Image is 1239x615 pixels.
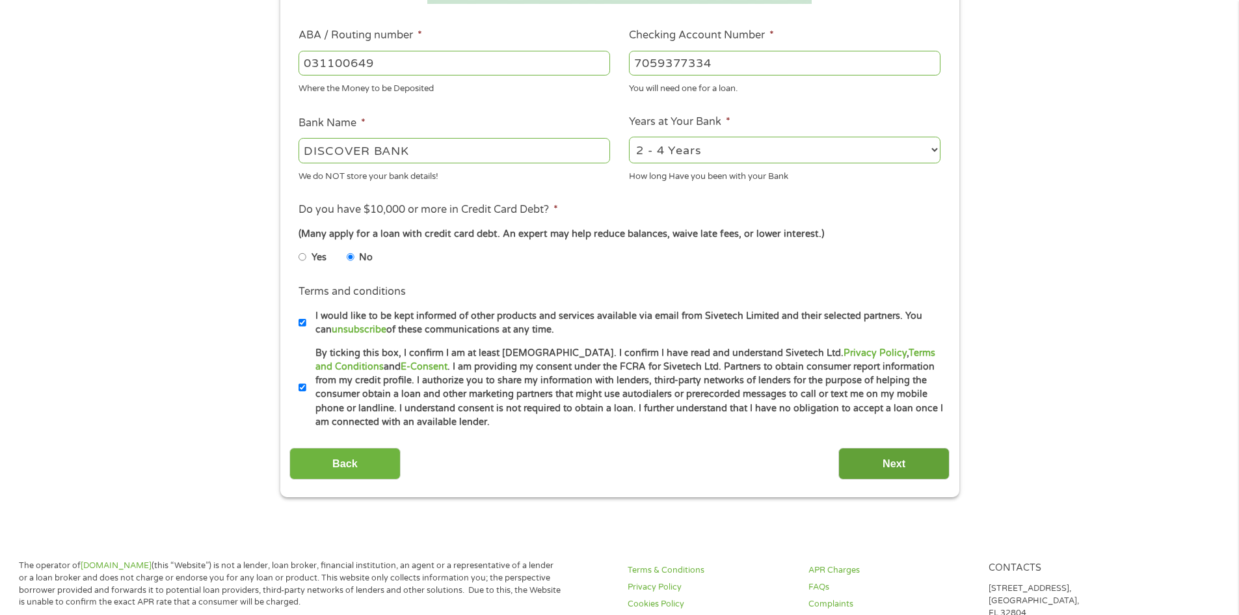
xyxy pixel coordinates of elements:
label: Yes [312,251,326,265]
a: unsubscribe [332,324,386,335]
input: Next [838,448,950,480]
a: Terms & Conditions [628,564,793,577]
input: Back [289,448,401,480]
label: Do you have $10,000 or more in Credit Card Debt? [299,203,558,217]
label: Bank Name [299,116,366,130]
a: Terms and Conditions [315,348,935,372]
label: No [359,251,373,265]
div: How long Have you been with your Bank [629,165,940,183]
a: [DOMAIN_NAME] [81,560,152,571]
label: Years at Your Bank [629,115,730,129]
label: Terms and conditions [299,285,406,299]
a: Privacy Policy [628,581,793,594]
div: You will need one for a loan. [629,78,940,96]
a: FAQs [808,581,974,594]
div: We do NOT store your bank details! [299,165,610,183]
label: ABA / Routing number [299,29,422,42]
a: Complaints [808,598,974,610]
p: The operator of (this “Website”) is not a lender, loan broker, financial institution, an agent or... [19,560,561,609]
a: Cookies Policy [628,598,793,610]
label: Checking Account Number [629,29,774,42]
a: APR Charges [808,564,974,577]
label: By ticking this box, I confirm I am at least [DEMOGRAPHIC_DATA]. I confirm I have read and unders... [306,346,944,430]
div: (Many apply for a loan with credit card debt. An expert may help reduce balances, waive late fees... [299,227,940,241]
input: 345634636 [629,51,940,75]
label: I would like to be kept informed of other products and services available via email from Sivetech... [306,309,944,337]
input: 263177916 [299,51,610,75]
a: Privacy Policy [844,348,907,359]
h4: Contacts [989,562,1154,575]
a: E-Consent [401,361,447,372]
div: Where the Money to be Deposited [299,78,610,96]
